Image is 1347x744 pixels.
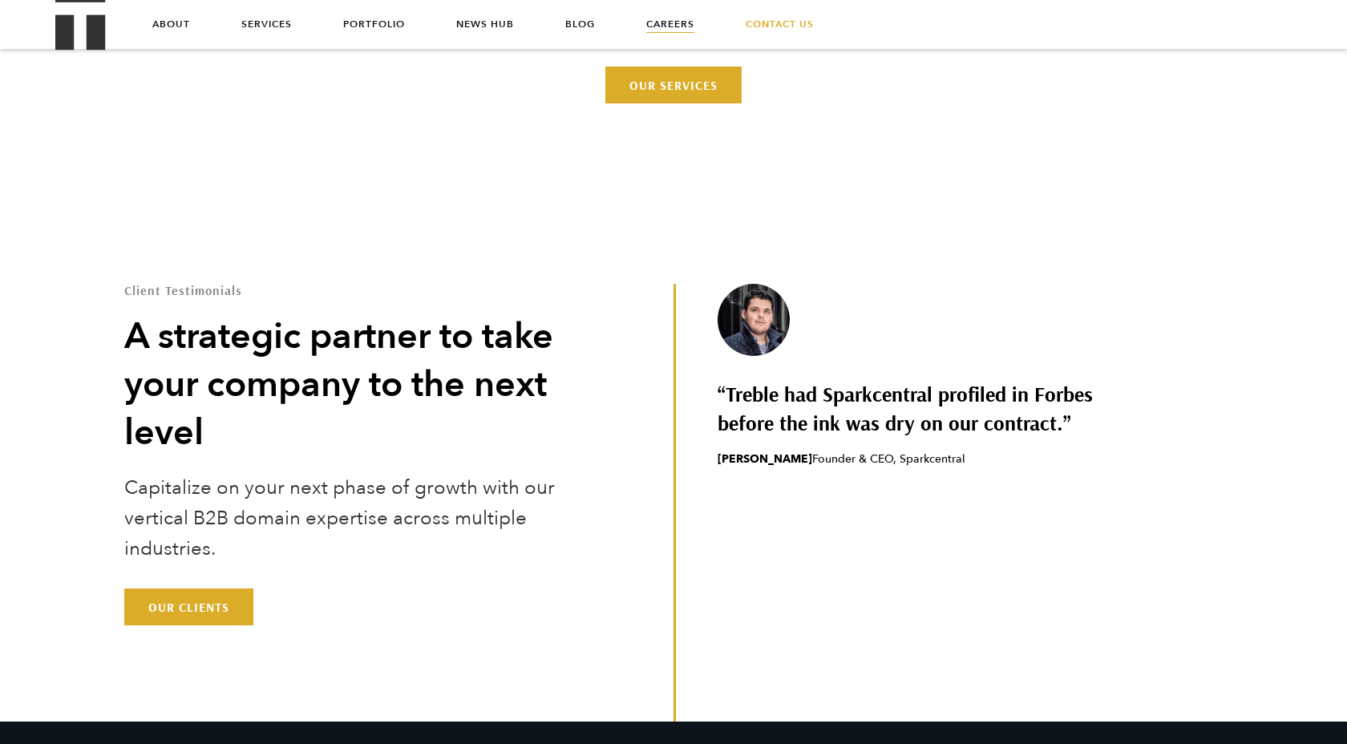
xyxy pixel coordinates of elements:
a: Learn More About Our Services [605,67,742,103]
a: Our Clients [124,588,253,625]
b: [PERSON_NAME] [718,451,812,467]
q: Treble had Sparkcentral profiled in Forbes before the ink was dry on our contract. [718,380,1129,438]
span: Founder & CEO, Sparkcentral [718,451,1129,467]
h2: Client Testimonials [124,284,568,297]
h2: A strategic partner to take your company to the next level [124,313,568,457]
p: Capitalize on your next phase of growth with our vertical B2B domain expertise across multiple in... [124,473,568,564]
img: Photo of Davy Kestens [718,284,790,356]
